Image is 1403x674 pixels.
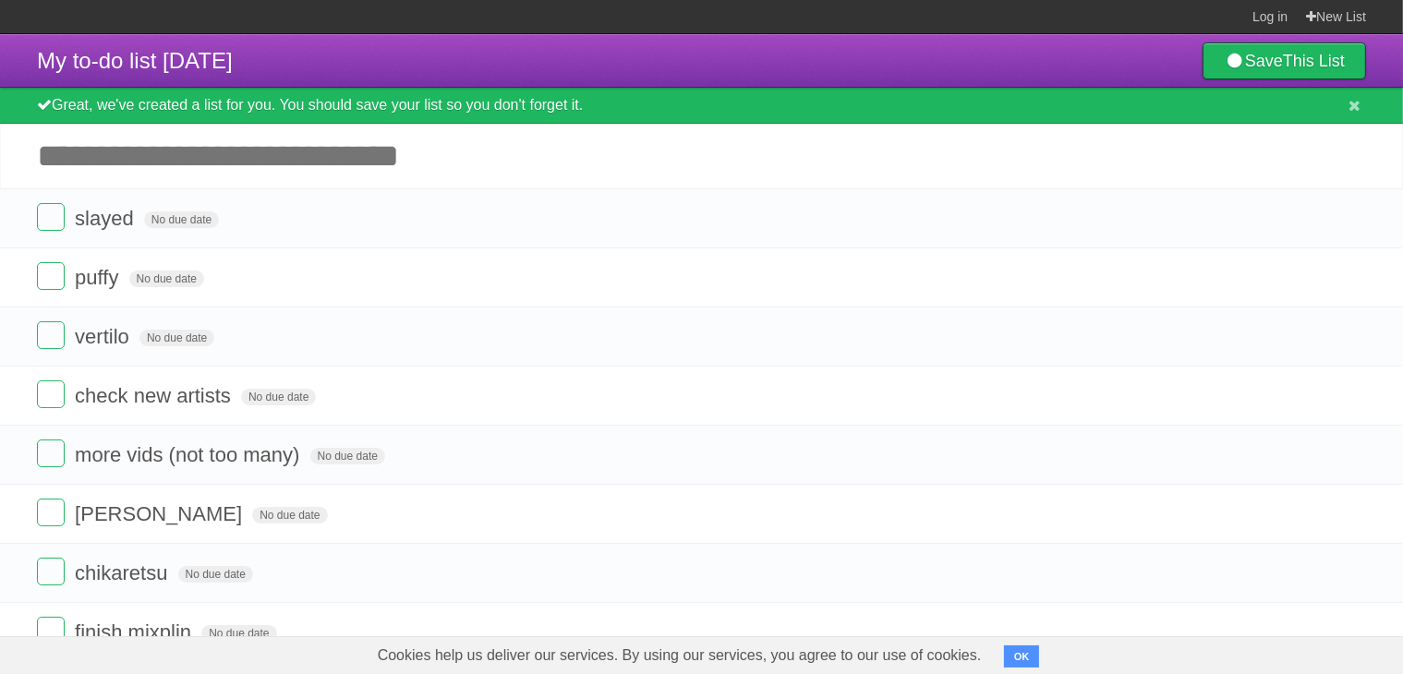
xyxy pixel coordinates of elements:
[178,566,253,583] span: No due date
[144,211,219,228] span: No due date
[359,637,1000,674] span: Cookies help us deliver our services. By using our services, you agree to our use of cookies.
[1253,617,1288,647] label: Star task
[252,507,327,524] span: No due date
[1253,262,1288,293] label: Star task
[37,48,233,73] span: My to-do list [DATE]
[75,620,196,644] span: finish mixplin
[75,502,247,525] span: [PERSON_NAME]
[129,271,204,287] span: No due date
[1253,499,1288,529] label: Star task
[37,558,65,585] label: Done
[75,384,236,407] span: check new artists
[1203,42,1366,79] a: SaveThis List
[37,439,65,467] label: Done
[1253,558,1288,588] label: Star task
[310,448,385,464] span: No due date
[75,443,304,466] span: more vids (not too many)
[75,561,172,584] span: chikaretsu
[37,499,65,526] label: Done
[1004,645,1040,668] button: OK
[201,625,276,642] span: No due date
[37,321,65,349] label: Done
[37,262,65,290] label: Done
[1253,380,1288,411] label: Star task
[75,207,139,230] span: slayed
[1253,439,1288,470] label: Star task
[1253,203,1288,234] label: Star task
[37,203,65,231] label: Done
[139,330,214,346] span: No due date
[75,266,123,289] span: puffy
[241,389,316,405] span: No due date
[37,380,65,408] label: Done
[1253,321,1288,352] label: Star task
[75,325,134,348] span: vertilo
[37,617,65,644] label: Done
[1283,52,1345,70] b: This List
